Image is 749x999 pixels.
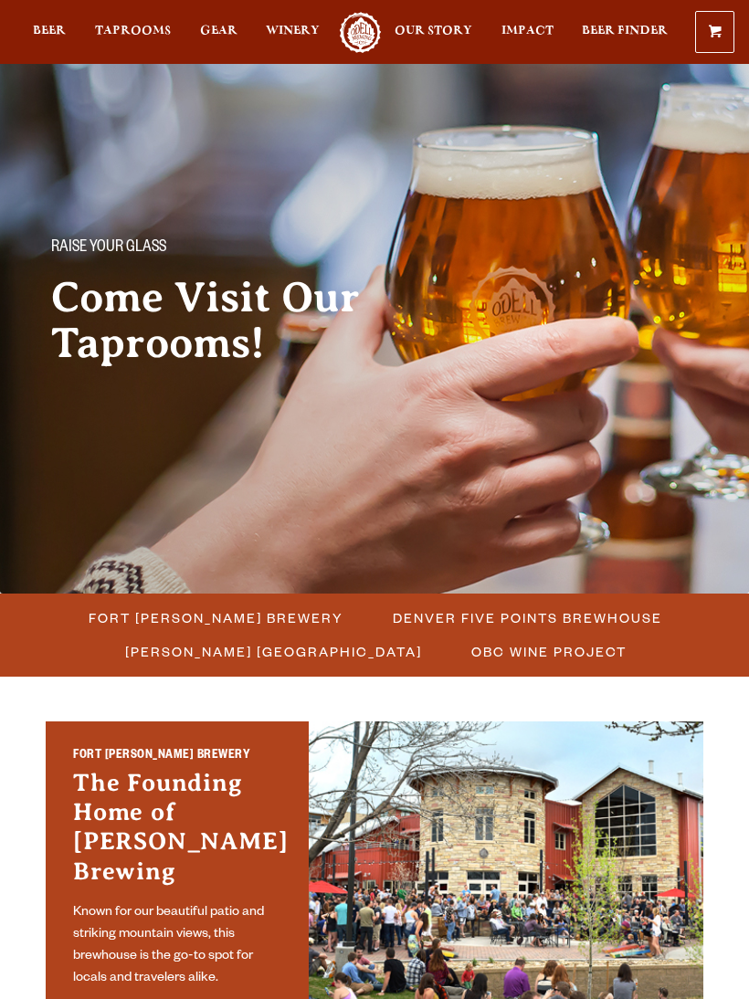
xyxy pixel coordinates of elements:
[582,12,668,53] a: Beer Finder
[33,12,66,53] a: Beer
[95,12,171,53] a: Taprooms
[393,605,662,631] span: Denver Five Points Brewhouse
[501,24,554,38] span: Impact
[395,24,472,38] span: Our Story
[95,24,171,38] span: Taprooms
[266,24,320,38] span: Winery
[73,747,281,768] h2: Fort [PERSON_NAME] Brewery
[501,12,554,53] a: Impact
[200,24,237,38] span: Gear
[78,605,353,631] a: Fort [PERSON_NAME] Brewery
[73,902,281,990] p: Known for our beautiful patio and striking mountain views, this brewhouse is the go-to spot for l...
[114,638,431,665] a: [PERSON_NAME] [GEOGRAPHIC_DATA]
[338,12,384,53] a: Odell Home
[582,24,668,38] span: Beer Finder
[395,12,472,53] a: Our Story
[33,24,66,38] span: Beer
[200,12,237,53] a: Gear
[471,638,627,665] span: OBC Wine Project
[89,605,343,631] span: Fort [PERSON_NAME] Brewery
[51,275,446,366] h2: Come Visit Our Taprooms!
[73,768,281,896] h3: The Founding Home of [PERSON_NAME] Brewing
[266,12,320,53] a: Winery
[125,638,422,665] span: [PERSON_NAME] [GEOGRAPHIC_DATA]
[460,638,636,665] a: OBC Wine Project
[382,605,671,631] a: Denver Five Points Brewhouse
[51,237,166,260] span: Raise your glass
